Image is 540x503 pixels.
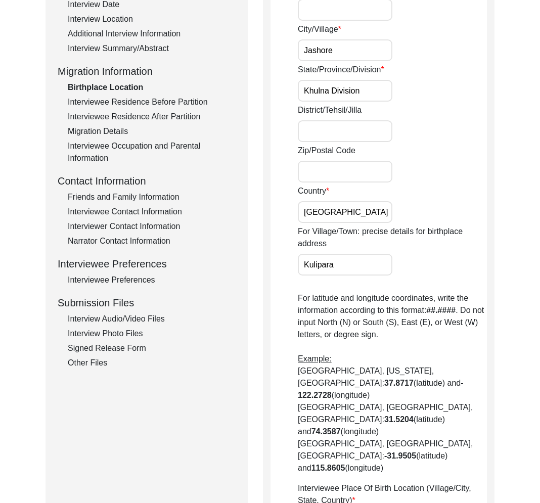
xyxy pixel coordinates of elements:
label: Zip/Postal Code [298,145,355,157]
div: Narrator Contact Information [68,235,236,247]
div: Additional Interview Information [68,28,236,40]
label: For Village/Town: precise details for birthplace address [298,225,487,250]
b: -31.9505 [384,451,416,460]
div: Other Files [68,357,236,369]
b: 74.3587 [311,427,341,436]
label: Country [298,185,329,197]
div: Migration Details [68,125,236,138]
div: Interview Summary/Abstract [68,42,236,55]
b: 31.5204 [384,415,414,424]
div: Interviewee Preferences [68,274,236,286]
label: State/Province/Division [298,64,384,76]
span: Example: [298,354,332,363]
div: Friends and Family Information [68,191,236,203]
div: Interviewee Occupation and Parental Information [68,140,236,164]
label: City/Village [298,23,341,35]
div: Submission Files [58,295,236,310]
div: Interview Location [68,13,236,25]
div: Interviewee Preferences [58,256,236,271]
b: 115.8605 [311,464,345,472]
div: Interviewee Contact Information [68,206,236,218]
div: Interviewee Residence Before Partition [68,96,236,108]
div: Interview Photo Files [68,328,236,340]
b: 37.8717 [384,379,414,387]
div: Interviewee Residence After Partition [68,111,236,123]
div: Contact Information [58,173,236,189]
div: Interviewer Contact Information [68,220,236,233]
div: Migration Information [58,64,236,79]
p: For latitude and longitude coordinates, write the information according to this format: . Do not ... [298,292,487,474]
label: District/Tehsil/Jilla [298,104,362,116]
b: ##.#### [426,306,456,314]
div: Interview Audio/Video Files [68,313,236,325]
div: Signed Release Form [68,342,236,354]
div: Birthplace Location [68,81,236,94]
